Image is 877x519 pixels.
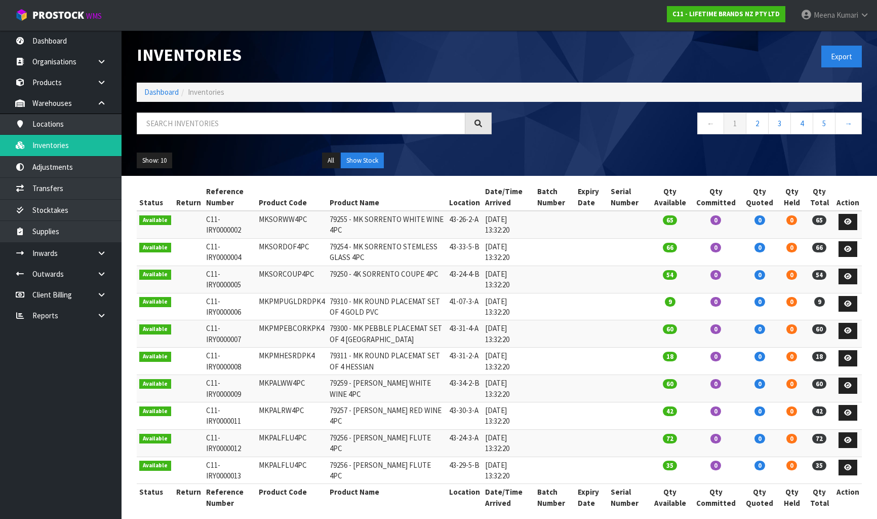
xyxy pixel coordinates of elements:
td: [DATE] 13:32:20 [483,457,535,484]
span: 60 [663,379,677,389]
td: C11-IRY0000006 [204,293,257,320]
span: Available [139,243,171,253]
span: Kumari [836,10,858,20]
th: Product Code [256,183,327,211]
th: Qty Total [805,484,834,511]
button: Export [821,46,862,67]
span: 66 [663,243,677,252]
a: 1 [724,113,746,134]
span: 0 [710,406,721,416]
td: [DATE] 13:32:20 [483,238,535,266]
span: Available [139,215,171,226]
span: 0 [710,243,721,252]
span: 0 [754,297,765,307]
th: Serial Number [608,183,649,211]
td: 43-24-3-A [447,429,483,457]
span: 0 [754,324,765,334]
span: 60 [812,324,826,334]
span: 0 [754,434,765,443]
span: ProStock [32,9,84,22]
td: [DATE] 13:32:20 [483,320,535,348]
span: Meena [814,10,835,20]
td: [DATE] 13:32:20 [483,429,535,457]
span: 0 [754,379,765,389]
span: 65 [812,215,826,225]
td: MKSORDOF4PC [256,238,327,266]
th: Product Name [327,183,447,211]
span: 0 [786,297,797,307]
span: 18 [812,352,826,361]
span: 0 [786,243,797,252]
th: Batch Number [535,484,575,511]
span: 0 [710,461,721,470]
span: Available [139,461,171,471]
td: C11-IRY0000004 [204,238,257,266]
td: [DATE] 13:32:20 [483,375,535,402]
td: 79257 - [PERSON_NAME] RED WINE 4PC [327,402,447,429]
span: 66 [812,243,826,252]
button: All [322,153,340,169]
a: 3 [768,113,791,134]
td: C11-IRY0000002 [204,211,257,238]
td: MKPALRW4PC [256,402,327,429]
span: Available [139,324,171,335]
td: 43-33-5-B [447,238,483,266]
span: 60 [663,324,677,334]
a: C11 - LIFETIME BRANDS NZ PTY LTD [667,6,785,22]
a: → [835,113,862,134]
span: 9 [665,297,675,307]
span: 0 [786,434,797,443]
th: Location [447,183,483,211]
span: Available [139,434,171,444]
span: 35 [663,461,677,470]
th: Qty Held [778,183,805,211]
td: 79259 - [PERSON_NAME] WHITE WINE 4PC [327,375,447,402]
td: 79250 - 4K SORRENTO COUPE 4PC [327,266,447,293]
th: Batch Number [535,183,575,211]
th: Location [447,484,483,511]
th: Reference Number [204,484,257,511]
span: 35 [812,461,826,470]
td: C11-IRY0000008 [204,348,257,375]
th: Serial Number [608,484,649,511]
th: Return [174,183,204,211]
th: Reference Number [204,183,257,211]
td: MKPMPEBCORKPK4 [256,320,327,348]
button: Show Stock [341,153,384,169]
span: Available [139,379,171,389]
a: 2 [746,113,769,134]
th: Action [834,484,862,511]
td: MKSORWW4PC [256,211,327,238]
td: 79300 - MK PEBBLE PLACEMAT SET OF 4 [GEOGRAPHIC_DATA] [327,320,447,348]
th: Product Name [327,484,447,511]
td: 43-26-2-A [447,211,483,238]
a: ← [697,113,724,134]
small: WMS [86,11,102,21]
td: C11-IRY0000007 [204,320,257,348]
th: Qty Available [649,484,691,511]
td: [DATE] 13:32:20 [483,402,535,429]
th: Qty Committed [691,484,741,511]
span: 0 [754,461,765,470]
span: 0 [754,215,765,225]
th: Date/Time Arrived [483,183,535,211]
th: Return [174,484,204,511]
th: Qty Quoted [741,183,778,211]
span: 9 [814,297,825,307]
span: 0 [710,324,721,334]
td: C11-IRY0000012 [204,429,257,457]
span: 42 [812,406,826,416]
nav: Page navigation [507,113,862,137]
th: Status [137,484,174,511]
span: 0 [710,434,721,443]
strong: C11 - LIFETIME BRANDS NZ PTY LTD [672,10,780,18]
td: 43-24-4-B [447,266,483,293]
span: 0 [754,243,765,252]
td: 79311 - MK ROUND PLACEMAT SET OF 4 HESSIAN [327,348,447,375]
td: MKPALFLU4PC [256,457,327,484]
td: 79256 - [PERSON_NAME] FLUTE 4PC [327,429,447,457]
td: 79256 - [PERSON_NAME] FLUTE 4PC [327,457,447,484]
td: [DATE] 13:32:20 [483,293,535,320]
td: 43-31-2-A [447,348,483,375]
td: MKSORCOUP4PC [256,266,327,293]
